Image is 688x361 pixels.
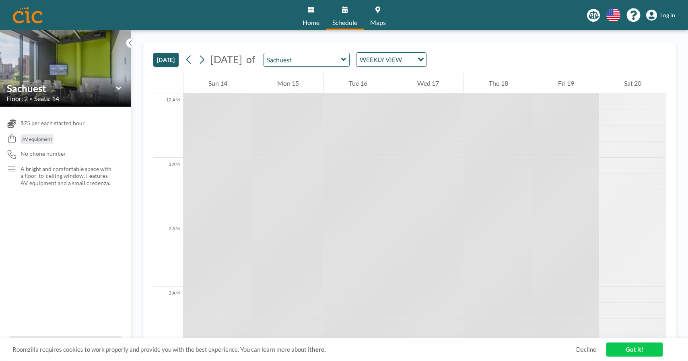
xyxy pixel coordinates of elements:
[12,346,576,353] span: Roomzilla requires cookies to work properly and provide you with the best experience. You can lea...
[153,222,183,287] div: 2 AM
[210,53,242,65] span: [DATE]
[22,136,52,142] span: AV equipment
[13,7,43,23] img: organization-logo
[183,73,252,93] div: Sun 14
[606,342,663,357] a: Got it!
[30,96,32,101] span: •
[264,53,341,66] input: Sachuest
[392,73,463,93] div: Wed 17
[312,346,325,353] a: here.
[153,287,183,351] div: 3 AM
[404,54,413,65] input: Search for option
[332,19,357,26] span: Schedule
[356,53,426,66] div: Search for option
[324,73,392,93] div: Tue 16
[303,19,319,26] span: Home
[21,120,85,127] span: $75 per each started hour
[7,83,116,94] input: Sachuest
[358,54,404,65] span: WEEKLY VIEW
[246,53,255,66] span: of
[34,95,59,103] span: Seats: 14
[599,73,666,93] div: Sat 20
[252,73,323,93] div: Mon 15
[646,10,675,21] a: Log in
[370,19,386,26] span: Maps
[153,53,179,67] button: [DATE]
[153,158,183,222] div: 1 AM
[660,12,675,19] span: Log in
[21,165,115,187] p: A bright and comfortable space with a floor-to-ceiling window. Features AV equipment and a small ...
[153,93,183,158] div: 12 AM
[464,73,533,93] div: Thu 18
[533,73,599,93] div: Fri 19
[6,95,28,103] span: Floor: 2
[576,346,596,353] a: Decline
[21,150,66,157] span: No phone number
[10,336,122,351] button: All resources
